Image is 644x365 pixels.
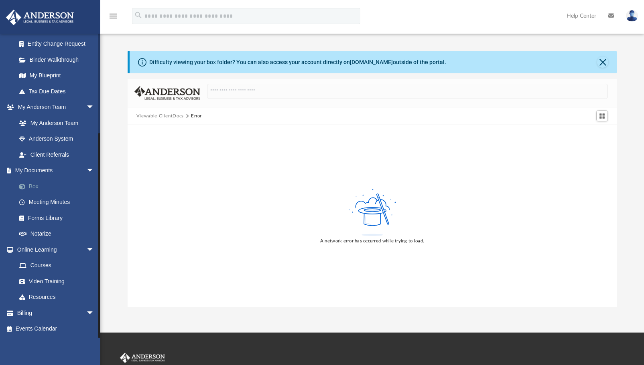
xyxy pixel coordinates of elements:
img: Anderson Advisors Platinum Portal [118,353,167,363]
a: Billingarrow_drop_down [6,305,106,321]
i: menu [108,11,118,21]
span: arrow_drop_down [86,305,102,321]
span: arrow_drop_down [86,163,102,179]
a: Events Calendar [6,321,106,337]
a: Notarize [11,226,106,242]
div: A network error has occurred while trying to load. [320,238,424,245]
button: Close [597,56,608,68]
a: Binder Walkthrough [11,52,106,68]
input: Search files and folders [207,84,608,99]
button: Switch to Grid View [596,110,608,121]
a: Tax Due Dates [11,83,106,99]
a: Meeting Minutes [11,194,106,210]
a: My Blueprint [11,68,102,84]
img: User Pic [626,10,638,22]
a: Client Referrals [11,147,102,163]
a: My Documentsarrow_drop_down [6,163,106,179]
a: Forms Library [11,210,102,226]
div: Difficulty viewing your box folder? You can also access your account directly on outside of the p... [149,58,446,67]
a: Video Training [11,273,98,289]
div: Error [191,113,201,120]
a: Online Learningarrow_drop_down [6,242,102,258]
img: Anderson Advisors Platinum Portal [4,10,76,25]
a: Entity Change Request [11,36,106,52]
span: arrow_drop_down [86,99,102,116]
a: Box [11,178,106,194]
a: My Anderson Teamarrow_drop_down [6,99,102,115]
a: Anderson System [11,131,102,147]
button: Viewable-ClientDocs [136,113,184,120]
a: Resources [11,289,102,305]
a: Courses [11,258,102,274]
a: [DOMAIN_NAME] [350,59,393,65]
i: search [134,11,143,20]
a: menu [108,15,118,21]
span: arrow_drop_down [86,242,102,258]
a: My Anderson Team [11,115,98,131]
